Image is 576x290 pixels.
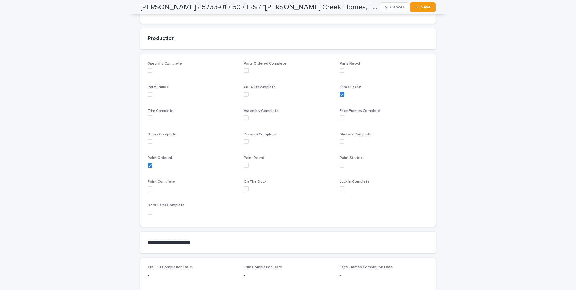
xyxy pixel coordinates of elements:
[148,266,192,269] span: Cut Out Completion Date
[340,272,428,279] p: -
[244,133,276,136] span: Drawers Complete
[244,180,266,184] span: On The Dock
[340,180,371,184] span: Lock In Complete.
[244,272,333,279] p: -
[148,203,185,207] span: Door Parts Complete
[148,133,177,136] span: Doors Complete.
[244,266,282,269] span: Trim Completion Date
[340,85,362,89] span: Trim Cut Out
[148,109,174,113] span: Trim Complete
[148,36,428,42] h2: Production
[340,109,380,113] span: Face Frames Complete
[244,109,279,113] span: Assembly Complete
[148,180,175,184] span: Paint Complete
[244,62,286,65] span: Parts Ordered Complete
[148,85,168,89] span: Parts Pulled
[148,62,182,65] span: Specialty Complete
[244,156,264,160] span: Paint Recvd
[244,85,276,89] span: Cut Out Complete
[421,5,431,9] span: Save
[340,62,360,65] span: Parts Recvd
[340,266,393,269] span: Face Frames Completion Date
[148,156,172,160] span: Paint Ordered
[140,3,377,12] h2: [PERSON_NAME] / 5733-01 / 50 / F-S / "[PERSON_NAME] Creek Homes, LLC." / [PERSON_NAME]
[340,156,363,160] span: Paint Started
[380,2,409,12] button: Cancel
[390,5,404,9] span: Cancel
[148,272,236,279] p: -
[410,2,436,12] button: Save
[340,133,372,136] span: Shelves Complete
